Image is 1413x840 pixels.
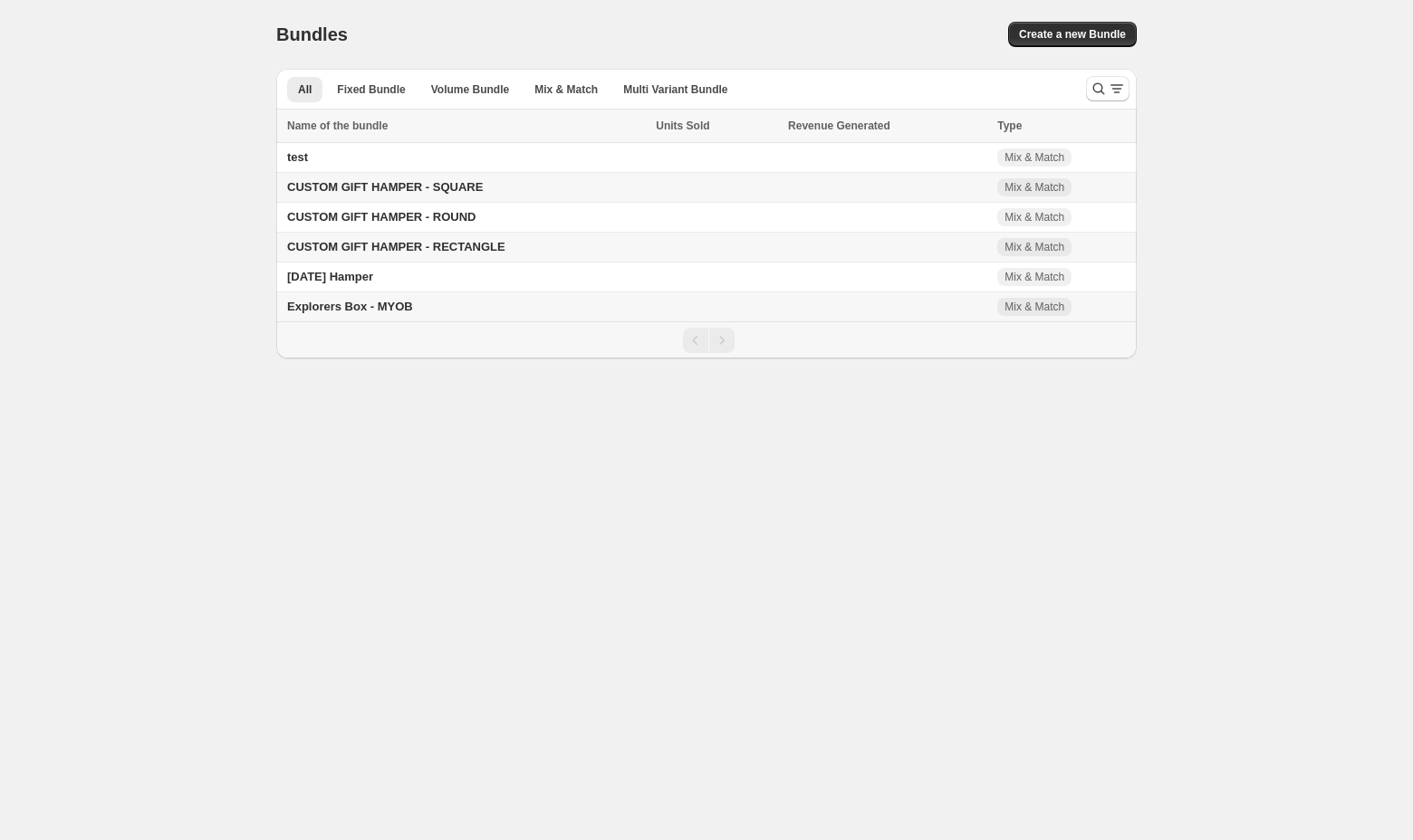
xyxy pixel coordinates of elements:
[788,117,890,135] span: Revenue Generated
[1004,180,1064,195] span: Mix & Match
[1004,240,1064,254] span: Mix & Match
[997,117,1126,135] div: Type
[1086,76,1129,101] button: Search and filter results
[276,24,348,45] h1: Bundles
[1004,270,1064,284] span: Mix & Match
[1019,27,1126,42] span: Create a new Bundle
[431,82,509,97] span: Volume Bundle
[287,270,373,283] span: [DATE] Hamper
[1004,210,1064,224] span: Mix & Match
[287,150,308,164] span: test
[534,82,598,97] span: Mix & Match
[788,117,908,135] button: Revenue Generated
[287,300,413,313] span: Explorers Box - MYOB
[1004,300,1064,314] span: Mix & Match
[1004,150,1064,165] span: Mix & Match
[287,210,476,224] span: CUSTOM GIFT HAMPER - ROUND
[298,82,312,97] span: All
[623,82,727,97] span: Multi Variant Bundle
[276,321,1137,358] nav: Pagination
[1008,22,1137,47] button: Create a new Bundle
[287,180,483,194] span: CUSTOM GIFT HAMPER - SQUARE
[287,240,505,253] span: CUSTOM GIFT HAMPER - RECTANGLE
[656,117,727,135] button: Units Sold
[656,117,709,135] span: Units Sold
[287,117,645,135] div: Name of the bundle
[337,82,405,97] span: Fixed Bundle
